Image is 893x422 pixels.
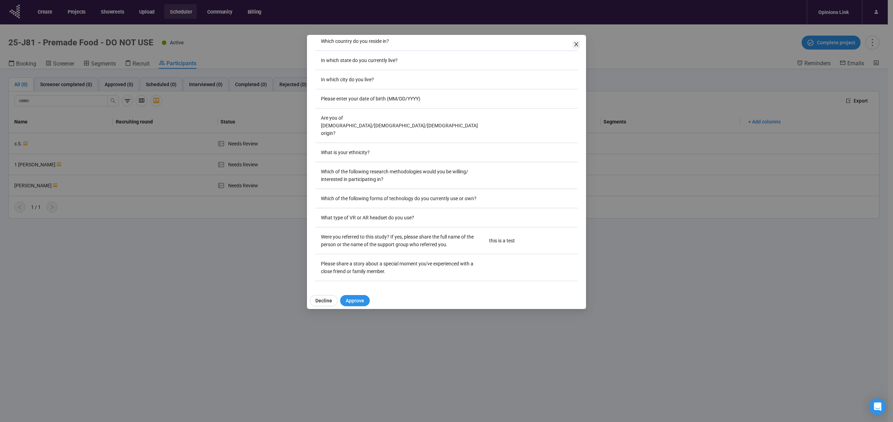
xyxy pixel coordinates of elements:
[315,70,483,89] td: In which city do you live?
[573,42,579,47] span: close
[346,297,364,304] span: Approve
[315,254,483,281] td: Please share a story about a special moment you've experienced with a close friend or family member.
[315,189,483,208] td: Which of the following forms of technology do you currently use or own?
[315,108,483,143] td: Are you of [DEMOGRAPHIC_DATA]/[DEMOGRAPHIC_DATA]/[DEMOGRAPHIC_DATA] origin?
[483,227,578,254] td: this is a test
[315,143,483,162] td: What is your ethnicity?
[315,32,483,51] td: Which country do you reside in?
[572,41,580,48] button: Close
[315,162,483,189] td: Which of the following research methodologies would you be willing/ interested in participating in?
[315,227,483,254] td: Were you referred to this study? If yes, please share the full name of the person or the name of ...
[315,297,332,304] span: Decline
[315,208,483,227] td: What type of VR or AR headset do you use?
[310,295,338,306] button: Decline
[869,398,886,415] div: Open Intercom Messenger
[315,51,483,70] td: In which state do you currently live?
[315,89,483,108] td: Please enter your date of birth (MM/DD/YYYY)
[340,295,370,306] button: Approve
